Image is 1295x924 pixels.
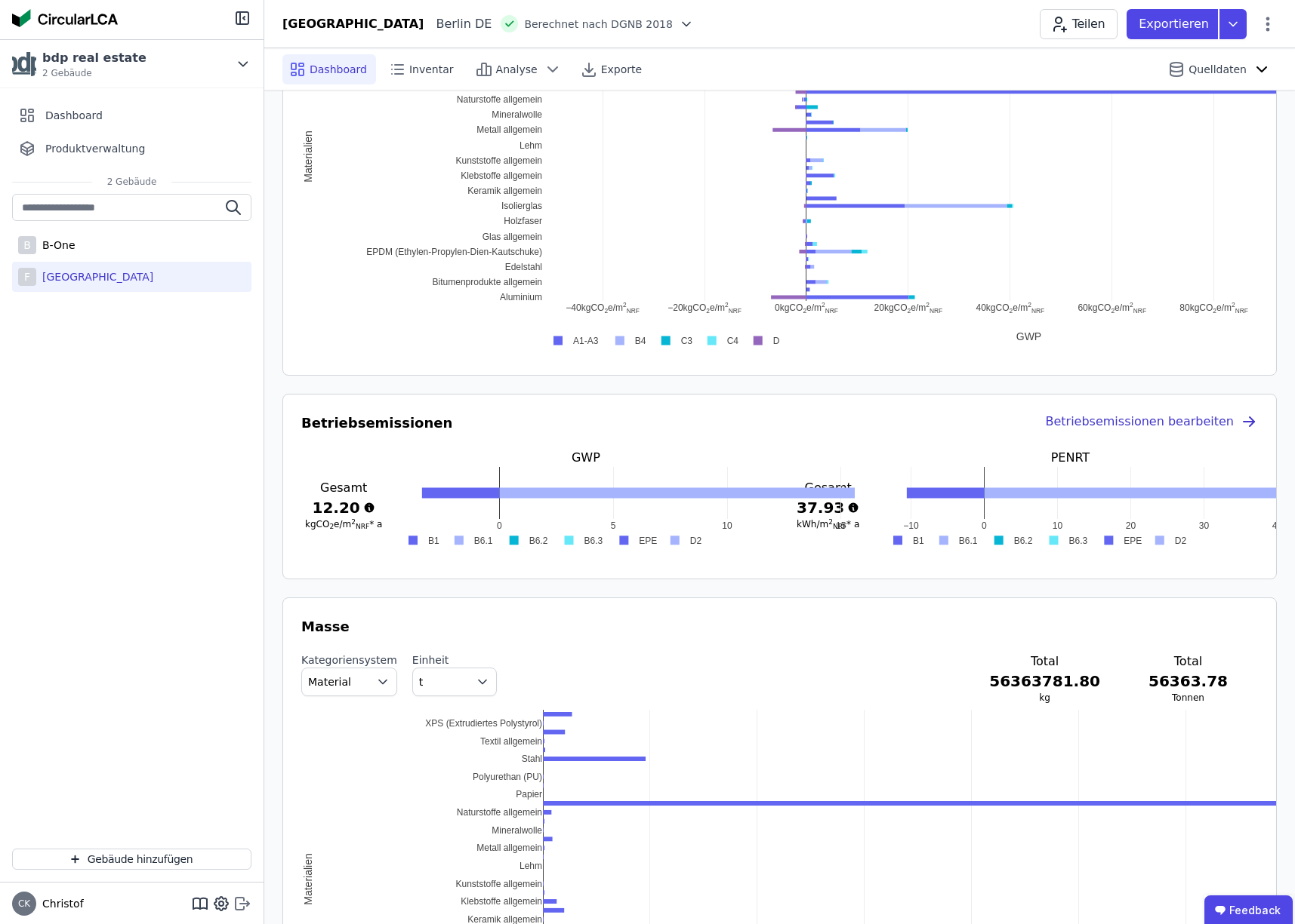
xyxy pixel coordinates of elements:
[301,479,386,497] h3: Gesamt
[524,17,673,32] span: Berechnet nach DGNB 2018
[828,518,833,526] sup: 2
[282,15,424,33] div: [GEOGRAPHIC_DATA]
[329,523,334,530] sub: 2
[1149,671,1228,692] h3: 56363.78
[18,236,36,254] div: B
[496,62,538,77] span: Analyse
[989,671,1100,692] h3: 56363781.80
[301,652,397,668] label: Kategoriensystem
[36,269,153,284] div: [GEOGRAPHIC_DATA]
[1045,413,1258,434] div: Betriebsemissionen bearbeiten
[18,268,36,286] div: F
[12,52,36,76] img: bdp real estate
[301,413,452,434] h3: Betriebsemissionen
[308,674,351,689] span: Material
[356,523,369,530] sub: NRF
[409,62,454,77] span: Inventar
[301,497,386,518] h3: 12.20
[424,15,492,33] div: Berlin DE
[92,176,172,188] span: 2 Gebäude
[305,519,382,530] span: kgCO e/m * a
[36,238,76,253] div: B-One
[45,108,103,123] span: Dashboard
[797,519,859,530] span: kWh/m * a
[301,616,1258,637] h3: Masse
[45,141,145,156] span: Produktverwaltung
[42,67,146,79] span: 2 Gebäude
[1149,652,1228,671] h3: Total
[883,449,1258,467] h3: PENRT
[36,896,84,911] span: Christof
[398,449,773,467] h3: GWP
[989,692,1100,704] h3: kg
[833,523,846,530] sub: NRF
[351,518,356,526] sup: 2
[12,9,118,27] img: Concular
[18,899,30,908] span: CK
[989,652,1100,671] h3: Total
[412,668,497,696] button: t
[601,62,642,77] span: Exporte
[310,62,367,77] span: Dashboard
[301,668,397,696] button: Material
[1189,62,1247,77] span: Quelldaten
[1040,9,1118,39] button: Teilen
[412,652,497,668] label: Einheit
[12,849,251,870] button: Gebäude hinzufügen
[1139,15,1212,33] p: Exportieren
[419,674,424,689] span: t
[1149,692,1228,704] h3: Tonnen
[42,49,146,67] div: bdp real estate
